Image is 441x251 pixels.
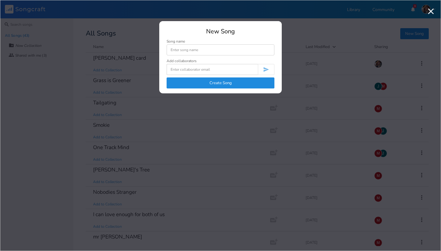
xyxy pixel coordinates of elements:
[167,64,258,75] input: Enter collaborator email
[258,64,274,75] button: Invite
[167,59,197,63] div: Add collaborators
[167,77,274,88] button: Create Song
[167,39,274,43] div: Song name
[167,28,274,35] div: New Song
[167,44,274,55] input: Enter song name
